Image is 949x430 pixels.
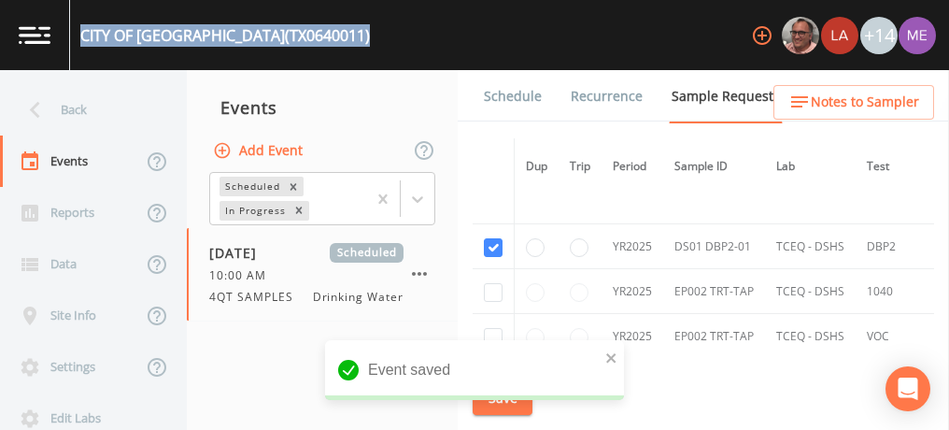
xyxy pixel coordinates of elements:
[765,138,856,195] th: Lab
[209,243,270,263] span: [DATE]
[19,26,50,44] img: logo
[559,138,602,195] th: Trip
[209,134,310,168] button: Add Event
[602,269,663,314] td: YR2025
[806,70,885,122] a: COC Details
[885,366,930,411] div: Open Intercom Messenger
[481,122,525,175] a: Forms
[663,314,765,359] td: EP002 TRT-TAP
[663,224,765,269] td: DS01 DBP2-01
[80,24,370,47] div: CITY OF [GEOGRAPHIC_DATA] (TX0640011)
[220,201,289,221] div: In Progress
[765,314,856,359] td: TCEQ - DSHS
[773,85,934,120] button: Notes to Sampler
[187,228,458,322] a: [DATE]Scheduled10:00 AM4QT SAMPLESDrinking Water
[856,224,932,269] td: DBP2
[899,17,936,54] img: d4d65db7c401dd99d63b7ad86343d265
[289,201,309,221] div: Remove In Progress
[821,17,858,54] img: cf6e799eed601856facf0d2563d1856d
[820,17,859,54] div: Lauren Saenz
[209,267,277,284] span: 10:00 AM
[330,243,404,263] span: Scheduled
[765,224,856,269] td: TCEQ - DSHS
[781,17,820,54] div: Mike Franklin
[515,138,559,195] th: Dup
[220,177,283,196] div: Scheduled
[313,289,404,306] span: Drinking Water
[602,138,663,195] th: Period
[568,70,645,122] a: Recurrence
[811,91,919,114] span: Notes to Sampler
[782,17,819,54] img: e2d790fa78825a4bb76dcb6ab311d44c
[856,138,932,195] th: Test
[765,269,856,314] td: TCEQ - DSHS
[325,340,624,400] div: Event saved
[283,177,304,196] div: Remove Scheduled
[481,70,545,122] a: Schedule
[856,269,932,314] td: 1040
[663,269,765,314] td: EP002 TRT-TAP
[209,289,305,306] span: 4QT SAMPLES
[187,84,458,131] div: Events
[860,17,898,54] div: +14
[602,314,663,359] td: YR2025
[602,224,663,269] td: YR2025
[856,314,932,359] td: VOC
[669,70,783,123] a: Sample Requests
[663,138,765,195] th: Sample ID
[605,346,618,368] button: close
